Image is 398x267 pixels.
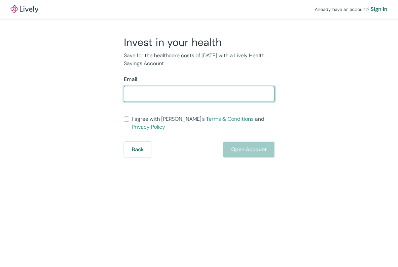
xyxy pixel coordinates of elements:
a: Terms & Conditions [206,115,254,122]
span: I agree with [PERSON_NAME]’s and [132,115,274,131]
h2: Invest in your health [124,36,274,49]
a: Privacy Policy [132,123,165,130]
img: Lively [11,5,38,13]
div: Already have an account? [315,5,387,13]
p: Save for the healthcare costs of [DATE] with a Lively Health Savings Account [124,52,274,67]
a: LivelyLively [11,5,38,13]
a: Sign in [371,5,387,13]
label: Email [124,75,137,83]
button: Back [124,142,152,157]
